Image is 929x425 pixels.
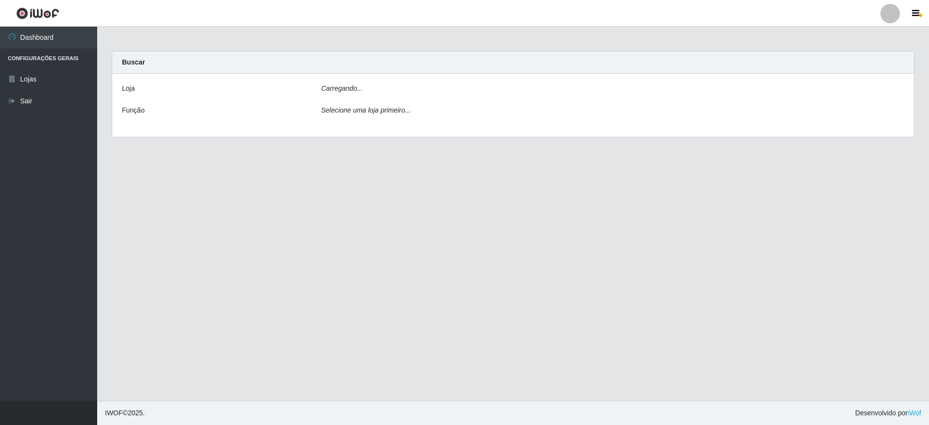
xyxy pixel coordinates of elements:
img: CoreUI Logo [16,7,59,19]
label: Função [122,105,145,115]
i: Carregando... [321,84,363,92]
span: Desenvolvido por [855,408,921,418]
i: Selecione uma loja primeiro... [321,106,411,114]
label: Loja [122,83,135,94]
strong: Buscar [122,58,145,66]
a: iWof [908,409,921,417]
span: © 2025 . [105,408,145,418]
span: IWOF [105,409,123,417]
